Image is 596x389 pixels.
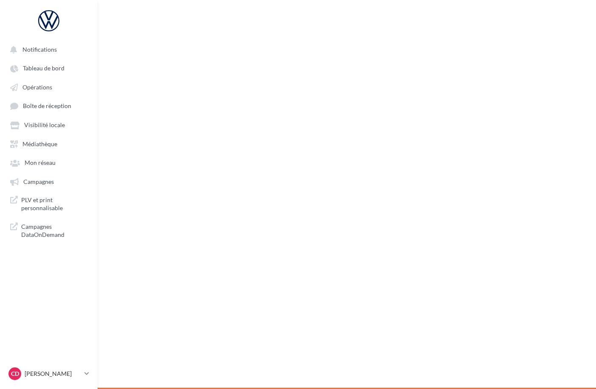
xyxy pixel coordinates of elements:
button: Notifications [5,42,89,57]
a: Tableau de bord [5,60,92,75]
span: Opérations [22,83,52,91]
span: PLV et print personnalisable [21,196,87,212]
span: Campagnes DataOnDemand [21,222,87,239]
span: Médiathèque [22,140,57,147]
span: Visibilité locale [24,122,65,129]
span: Campagnes [23,178,54,185]
a: Mon réseau [5,155,92,170]
a: Visibilité locale [5,117,92,132]
span: CD [11,370,19,378]
span: Boîte de réception [23,103,71,110]
a: Campagnes DataOnDemand [5,219,92,242]
a: PLV et print personnalisable [5,192,92,216]
span: Mon réseau [25,159,56,167]
a: Boîte de réception [5,98,92,114]
a: Médiathèque [5,136,92,151]
span: Tableau de bord [23,65,64,72]
p: [PERSON_NAME] [25,370,81,378]
span: Notifications [22,46,57,53]
a: Opérations [5,79,92,94]
a: Campagnes [5,174,92,189]
a: CD [PERSON_NAME] [7,366,91,382]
